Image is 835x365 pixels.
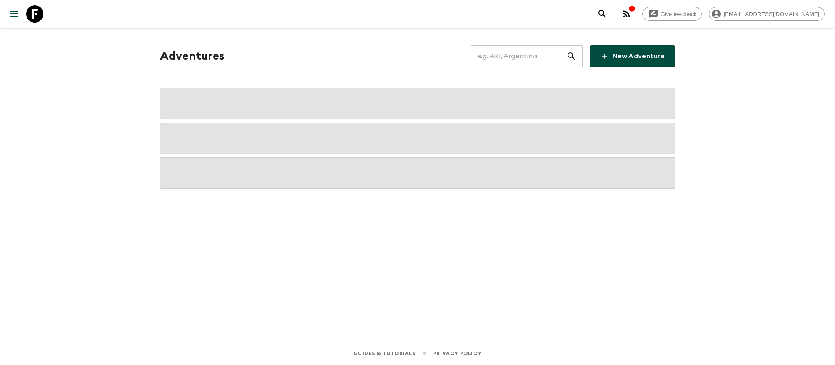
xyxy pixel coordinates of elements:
[354,348,416,358] a: Guides & Tutorials
[160,47,224,65] h1: Adventures
[719,11,824,17] span: [EMAIL_ADDRESS][DOMAIN_NAME]
[5,5,23,23] button: menu
[642,7,702,21] a: Give feedback
[433,348,481,358] a: Privacy Policy
[471,44,566,68] input: e.g. AR1, Argentina
[590,45,675,67] a: New Adventure
[709,7,825,21] div: [EMAIL_ADDRESS][DOMAIN_NAME]
[656,11,701,17] span: Give feedback
[594,5,611,23] button: search adventures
